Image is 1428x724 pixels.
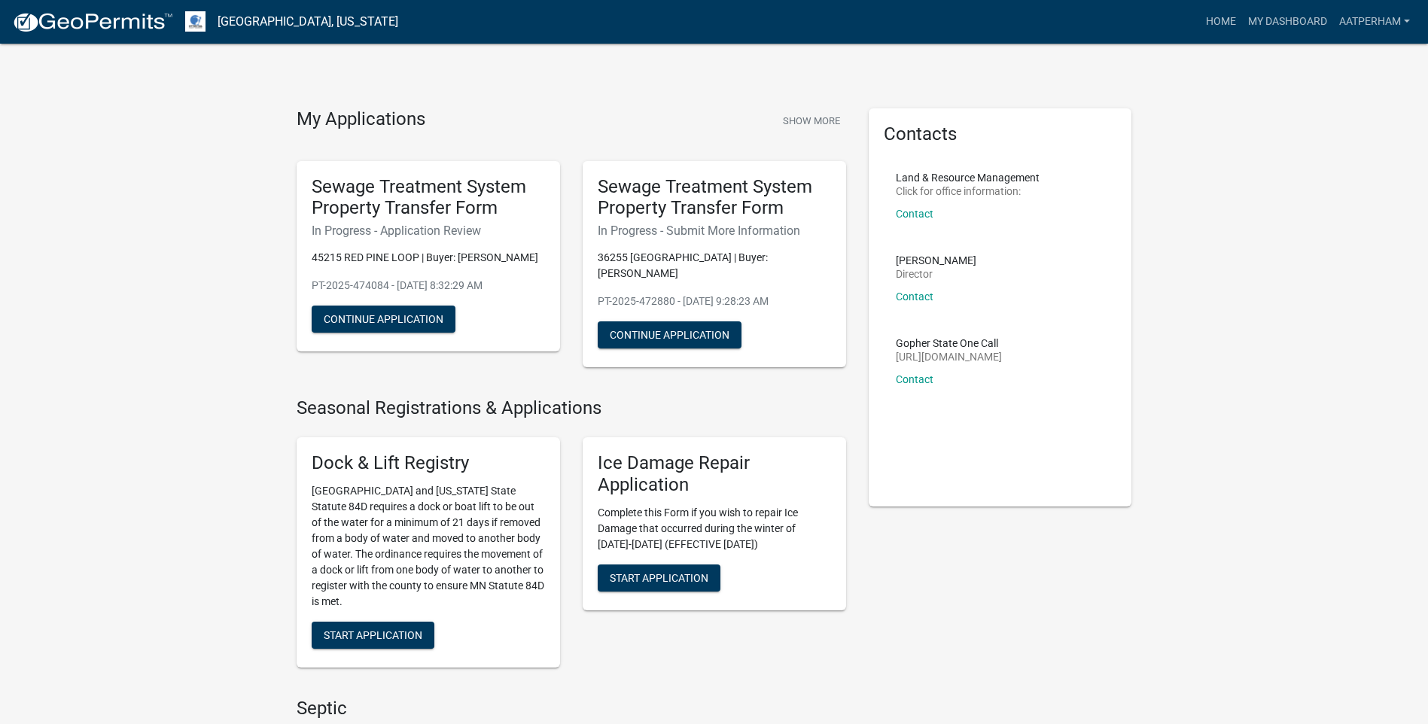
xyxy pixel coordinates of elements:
h5: Ice Damage Repair Application [598,452,831,496]
button: Start Application [598,564,720,592]
h4: Septic [297,698,846,719]
p: PT-2025-472880 - [DATE] 9:28:23 AM [598,294,831,309]
img: Otter Tail County, Minnesota [185,11,206,32]
h5: Sewage Treatment System Property Transfer Form [312,176,545,220]
p: [GEOGRAPHIC_DATA] and [US_STATE] State Statute 84D requires a dock or boat lift to be out of the ... [312,483,545,610]
button: Continue Application [312,306,455,333]
p: Director [896,269,976,279]
p: 45215 RED PINE LOOP | Buyer: [PERSON_NAME] [312,250,545,266]
p: Click for office information: [896,186,1040,196]
h4: My Applications [297,108,425,131]
h6: In Progress - Application Review [312,224,545,238]
a: Contact [896,291,933,303]
h6: In Progress - Submit More Information [598,224,831,238]
a: [GEOGRAPHIC_DATA], [US_STATE] [218,9,398,35]
p: Gopher State One Call [896,338,1002,348]
a: AATPerham [1333,8,1416,36]
a: Contact [896,373,933,385]
a: Contact [896,208,933,220]
p: Land & Resource Management [896,172,1040,183]
h5: Sewage Treatment System Property Transfer Form [598,176,831,220]
button: Start Application [312,622,434,649]
p: 36255 [GEOGRAPHIC_DATA] | Buyer: [PERSON_NAME] [598,250,831,281]
h5: Dock & Lift Registry [312,452,545,474]
p: PT-2025-474084 - [DATE] 8:32:29 AM [312,278,545,294]
h4: Seasonal Registrations & Applications [297,397,846,419]
span: Start Application [324,628,422,640]
button: Show More [777,108,846,133]
p: Complete this Form if you wish to repair Ice Damage that occurred during the winter of [DATE]-[DA... [598,505,831,552]
a: My Dashboard [1242,8,1333,36]
p: [PERSON_NAME] [896,255,976,266]
span: Start Application [610,571,708,583]
h5: Contacts [884,123,1117,145]
a: Home [1200,8,1242,36]
button: Continue Application [598,321,741,348]
p: [URL][DOMAIN_NAME] [896,351,1002,362]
